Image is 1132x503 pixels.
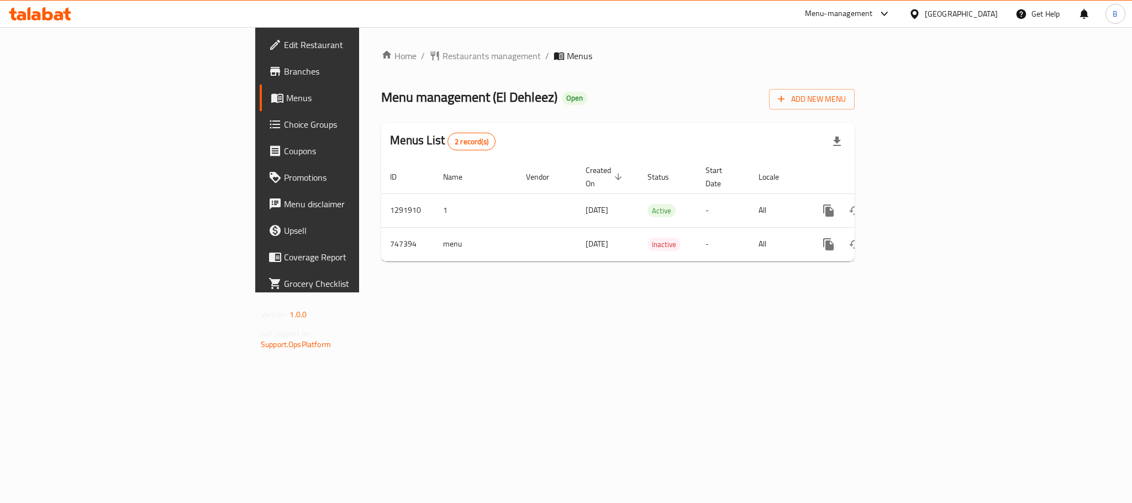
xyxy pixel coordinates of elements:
button: more [815,231,842,258]
div: [GEOGRAPHIC_DATA] [925,8,998,20]
table: enhanced table [381,160,930,261]
span: Choice Groups [284,118,435,131]
span: Branches [284,65,435,78]
td: 1 [434,193,517,227]
td: - [697,227,750,261]
span: [DATE] [586,237,608,251]
a: Choice Groups [260,111,444,138]
span: Vendor [526,170,564,184]
span: Upsell [284,224,435,237]
td: menu [434,227,517,261]
td: All [750,227,807,261]
a: Edit Restaurant [260,32,444,58]
th: Actions [807,160,930,194]
button: more [815,197,842,224]
span: Inactive [647,238,681,251]
span: Grocery Checklist [284,277,435,290]
h2: Menus List [390,132,496,150]
td: All [750,193,807,227]
button: Change Status [842,231,868,258]
span: Menu management ( El Dehleez ) [381,85,557,109]
span: Created On [586,164,625,190]
button: Add New Menu [769,89,855,109]
button: Change Status [842,197,868,224]
a: Menus [260,85,444,111]
a: Promotions [260,164,444,191]
div: Menu-management [805,7,873,20]
span: Active [647,205,676,217]
a: Upsell [260,217,444,244]
span: Status [647,170,683,184]
span: Coupons [284,144,435,158]
span: Open [562,93,587,103]
td: - [697,193,750,227]
span: ID [390,170,411,184]
span: Edit Restaurant [284,38,435,51]
a: Coverage Report [260,244,444,270]
a: Grocery Checklist [260,270,444,297]
div: Open [562,92,587,105]
a: Branches [260,58,444,85]
span: Add New Menu [778,92,846,106]
span: Menu disclaimer [284,197,435,211]
span: 2 record(s) [448,137,495,147]
a: Coupons [260,138,444,164]
span: Coverage Report [284,250,435,264]
span: Name [443,170,477,184]
div: Total records count [447,133,496,150]
span: Restaurants management [443,49,541,62]
span: 1.0.0 [289,307,307,322]
span: Menus [567,49,592,62]
span: Menus [286,91,435,104]
span: Get support on: [261,326,312,340]
span: Start Date [705,164,736,190]
a: Menu disclaimer [260,191,444,217]
a: Support.OpsPlatform [261,337,331,352]
nav: breadcrumb [381,49,855,62]
span: [DATE] [586,203,608,217]
span: Promotions [284,171,435,184]
span: B [1113,8,1118,20]
li: / [545,49,549,62]
a: Restaurants management [429,49,541,62]
div: Export file [824,128,850,155]
span: Locale [759,170,793,184]
span: Version: [261,307,288,322]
